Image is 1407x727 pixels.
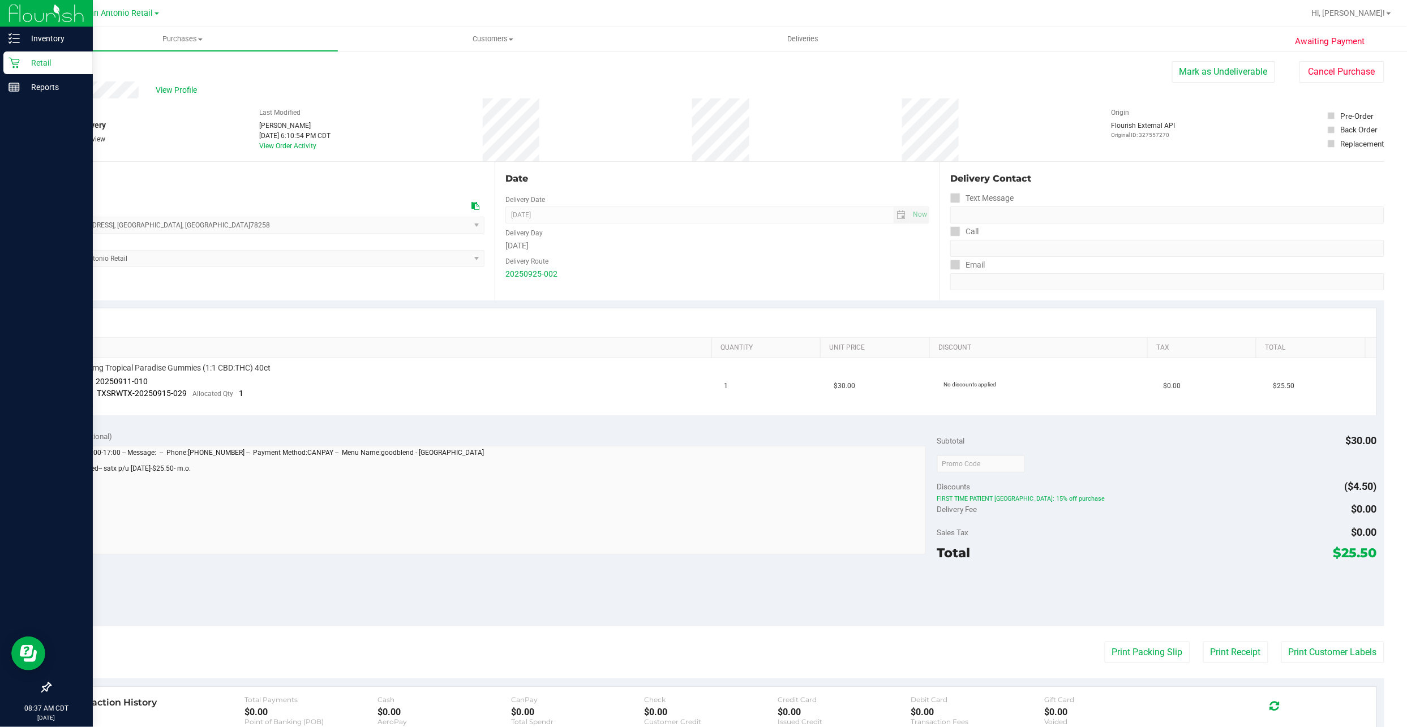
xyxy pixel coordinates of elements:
[1333,545,1377,561] span: $25.50
[8,33,20,44] inline-svg: Inventory
[8,57,20,68] inline-svg: Retail
[193,390,234,398] span: Allocated Qty
[937,476,971,497] span: Discounts
[259,121,331,131] div: [PERSON_NAME]
[1295,35,1365,48] span: Awaiting Payment
[65,363,271,373] span: TX HT 5mg Tropical Paradise Gummies (1:1 CBD:THC) 40ct
[1203,642,1268,663] button: Print Receipt
[1312,8,1385,18] span: Hi, [PERSON_NAME]!
[1111,107,1129,118] label: Origin
[937,495,1377,503] span: FIRST TIME PATIENT [GEOGRAPHIC_DATA]: 15% off purchase
[937,436,965,445] span: Subtotal
[1111,131,1175,139] p: Original ID: 327557270
[50,172,484,186] div: Location
[645,707,778,717] div: $0.00
[471,200,479,212] div: Copy address to clipboard
[648,27,959,51] a: Deliveries
[8,81,20,93] inline-svg: Reports
[1045,717,1178,726] div: Voided
[950,223,979,240] label: Call
[378,717,511,726] div: AeroPay
[1299,61,1384,83] button: Cancel Purchase
[773,34,834,44] span: Deliveries
[1111,121,1175,139] div: Flourish External API
[378,695,511,704] div: Cash
[911,707,1045,717] div: $0.00
[950,172,1384,186] div: Delivery Contact
[645,717,778,726] div: Customer Credit
[1105,642,1190,663] button: Print Packing Slip
[505,228,543,238] label: Delivery Day
[259,142,316,150] a: View Order Activity
[96,377,148,386] span: 20250911-010
[5,713,88,722] p: [DATE]
[20,80,88,94] p: Reports
[244,695,378,704] div: Total Payments
[505,256,548,266] label: Delivery Route
[950,190,1014,207] label: Text Message
[259,131,331,141] div: [DATE] 6:10:54 PM CDT
[1352,503,1377,515] span: $0.00
[27,27,338,51] a: Purchases
[511,717,645,726] div: Total Spendr
[1163,381,1181,392] span: $0.00
[1340,110,1374,122] div: Pre-Order
[511,695,645,704] div: CanPay
[1346,435,1377,446] span: $30.00
[950,257,985,273] label: Email
[1265,343,1361,352] a: Total
[724,381,728,392] span: 1
[97,389,187,398] span: TXSRWTX-20250915-029
[378,707,511,717] div: $0.00
[778,707,911,717] div: $0.00
[778,695,911,704] div: Credit Card
[834,381,855,392] span: $30.00
[5,703,88,713] p: 08:37 AM CDT
[505,240,929,252] div: [DATE]
[778,717,911,726] div: Issued Credit
[27,34,338,44] span: Purchases
[20,32,88,45] p: Inventory
[911,695,1045,704] div: Debit Card
[911,717,1045,726] div: Transaction Fees
[950,207,1384,223] input: Format: (999) 999-9999
[937,505,977,514] span: Delivery Fee
[645,695,778,704] div: Check
[1273,381,1294,392] span: $25.50
[239,389,244,398] span: 1
[1172,61,1275,83] button: Mark as Undeliverable
[244,707,378,717] div: $0.00
[505,269,557,278] a: 20250925-002
[505,195,545,205] label: Delivery Date
[1281,642,1384,663] button: Print Customer Labels
[1340,138,1384,149] div: Replacement
[1045,707,1178,717] div: $0.00
[1345,480,1377,492] span: ($4.50)
[20,56,88,70] p: Retail
[1352,526,1377,538] span: $0.00
[511,707,645,717] div: $0.00
[338,34,648,44] span: Customers
[938,343,1143,352] a: Discount
[1045,695,1178,704] div: Gift Card
[1156,343,1252,352] a: Tax
[943,381,996,388] span: No discounts applied
[937,545,971,561] span: Total
[156,84,201,96] span: View Profile
[505,172,929,186] div: Date
[259,107,301,118] label: Last Modified
[244,717,378,726] div: Point of Banking (POB)
[830,343,925,352] a: Unit Price
[950,240,1384,257] input: Format: (999) 999-9999
[937,528,969,537] span: Sales Tax
[67,343,707,352] a: SKU
[937,455,1025,472] input: Promo Code
[72,8,153,18] span: TX San Antonio Retail
[720,343,816,352] a: Quantity
[338,27,649,51] a: Customers
[11,636,45,670] iframe: Resource center
[1340,124,1378,135] div: Back Order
